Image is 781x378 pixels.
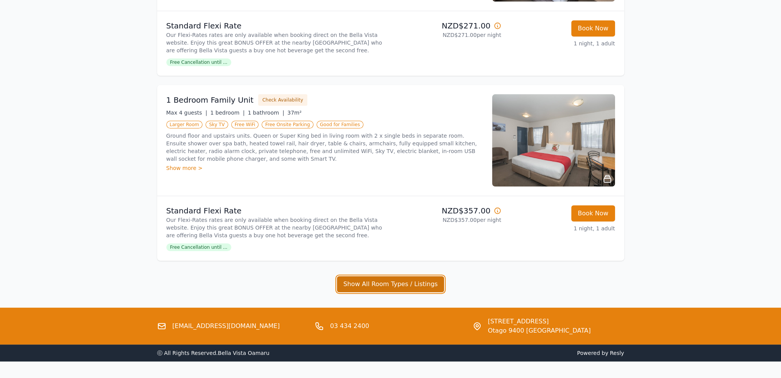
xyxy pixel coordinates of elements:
button: Check Availability [258,94,307,106]
span: Good for Families [317,121,363,128]
p: Ground floor and upstairs units. Queen or Super King bed in living room with 2 x single beds in s... [166,132,483,163]
span: Sky TV [206,121,228,128]
span: ⓒ All Rights Reserved. Bella Vista Oamaru [157,350,270,356]
span: Free WiFi [231,121,259,128]
a: [EMAIL_ADDRESS][DOMAIN_NAME] [172,321,280,331]
span: Free Onsite Parking [262,121,313,128]
p: NZD$357.00 per night [394,216,501,224]
p: NZD$271.00 [394,20,501,31]
span: [STREET_ADDRESS] [488,317,591,326]
button: Book Now [571,205,615,221]
p: NZD$271.00 per night [394,31,501,39]
span: 37m² [287,110,302,116]
span: Powered by [394,349,624,357]
p: Our Flexi-Rates rates are only available when booking direct on the Bella Vista website. Enjoy th... [166,31,388,54]
h3: 1 Bedroom Family Unit [166,95,254,105]
a: Resly [610,350,624,356]
button: Book Now [571,20,615,37]
span: Free Cancellation until ... [166,58,231,66]
div: Show more > [166,164,483,172]
span: Otago 9400 [GEOGRAPHIC_DATA] [488,326,591,335]
p: Our Flexi-Rates rates are only available when booking direct on the Bella Vista website. Enjoy th... [166,216,388,239]
p: Standard Flexi Rate [166,205,388,216]
p: 1 night, 1 adult [507,40,615,47]
span: Free Cancellation until ... [166,243,231,251]
span: Larger Room [166,121,203,128]
span: 1 bathroom | [248,110,284,116]
p: Standard Flexi Rate [166,20,388,31]
span: Max 4 guests | [166,110,207,116]
a: 03 434 2400 [330,321,369,331]
button: Show All Room Types / Listings [337,276,444,292]
p: 1 night, 1 adult [507,225,615,232]
span: 1 bedroom | [210,110,245,116]
p: NZD$357.00 [394,205,501,216]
